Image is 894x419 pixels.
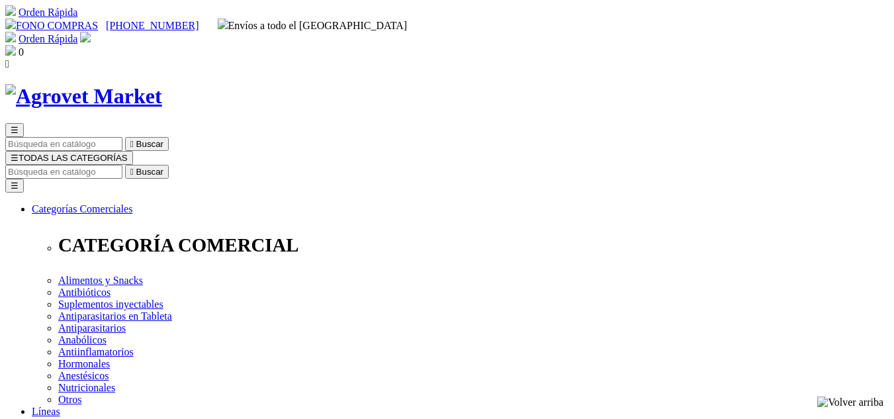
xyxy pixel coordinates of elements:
[19,7,77,18] a: Orden Rápida
[58,370,109,381] a: Anestésicos
[218,19,228,29] img: delivery-truck.svg
[817,396,883,408] img: Volver arriba
[80,32,91,42] img: user.svg
[58,322,126,334] a: Antiparasitarios
[19,33,77,44] a: Orden Rápida
[5,20,98,31] a: FONO COMPRAS
[58,287,111,298] a: Antibióticos
[11,153,19,163] span: ☰
[218,20,408,31] span: Envíos a todo el [GEOGRAPHIC_DATA]
[125,137,169,151] button:  Buscar
[80,33,91,44] a: Acceda a su cuenta de cliente
[5,32,16,42] img: shopping-cart.svg
[58,358,110,369] a: Hormonales
[58,275,143,286] a: Alimentos y Snacks
[136,139,163,149] span: Buscar
[19,46,24,58] span: 0
[58,234,889,256] p: CATEGORÍA COMERCIAL
[58,299,163,310] a: Suplementos inyectables
[106,20,199,31] a: [PHONE_NUMBER]
[5,151,133,165] button: ☰TODAS LAS CATEGORÍAS
[5,137,122,151] input: Buscar
[130,139,134,149] i: 
[5,5,16,16] img: shopping-cart.svg
[58,382,115,393] a: Nutricionales
[58,346,134,357] a: Antiinflamatorios
[136,167,163,177] span: Buscar
[5,58,9,70] i: 
[5,19,16,29] img: phone.svg
[125,165,169,179] button:  Buscar
[32,406,60,417] a: Líneas
[5,45,16,56] img: shopping-bag.svg
[32,203,132,214] a: Categorías Comerciales
[5,123,24,137] button: ☰
[58,334,107,346] a: Anabólicos
[58,394,82,405] a: Otros
[130,167,134,177] i: 
[5,84,162,109] img: Agrovet Market
[11,125,19,135] span: ☰
[58,310,172,322] a: Antiparasitarios en Tableta
[5,179,24,193] button: ☰
[5,165,122,179] input: Buscar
